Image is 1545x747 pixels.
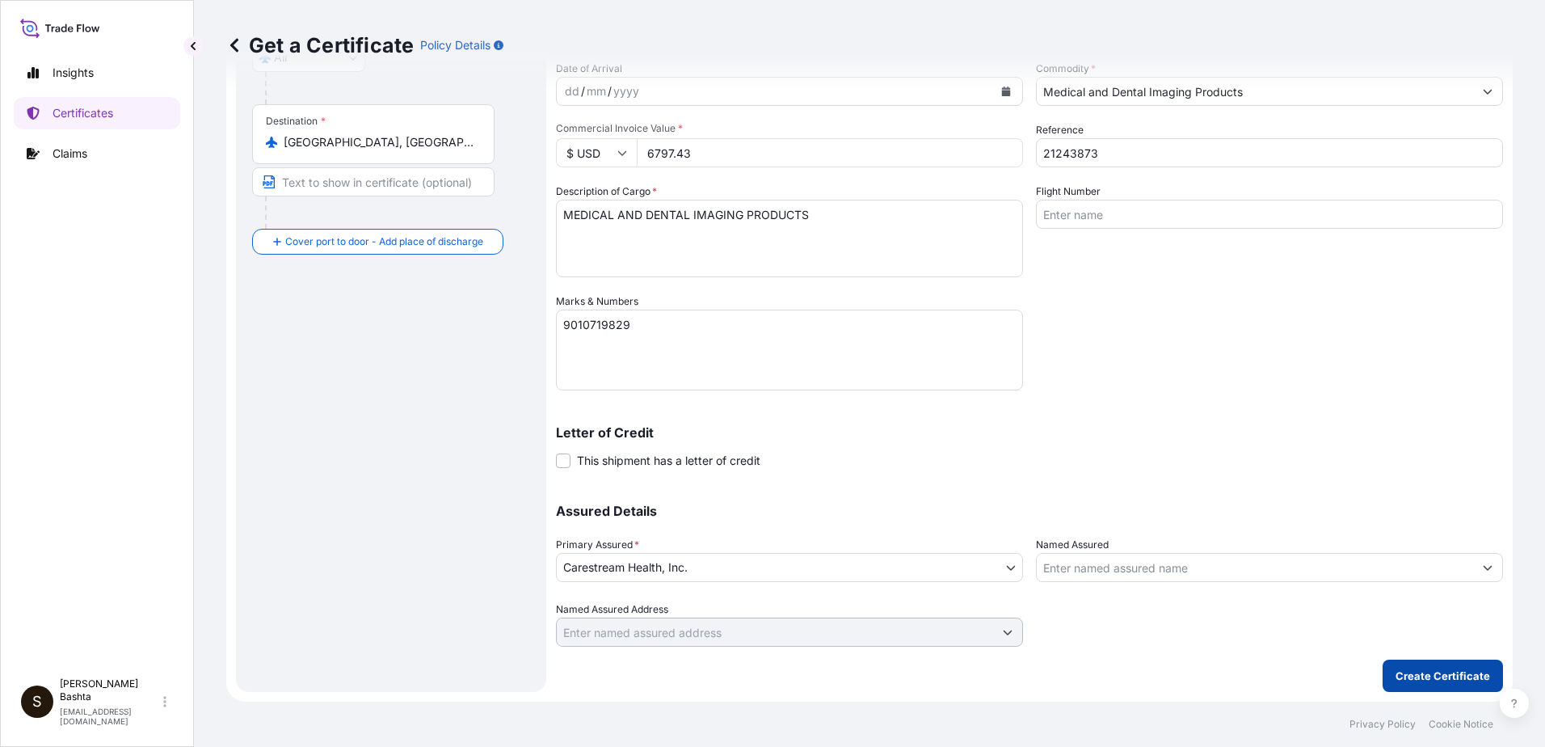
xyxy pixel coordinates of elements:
p: Certificates [53,105,113,121]
label: Flight Number [1036,184,1101,200]
p: Insights [53,65,94,81]
button: Show suggestions [1473,77,1502,106]
div: / [608,82,612,101]
button: Calendar [993,78,1019,104]
p: [EMAIL_ADDRESS][DOMAIN_NAME] [60,707,160,726]
input: Named Assured Address [557,618,993,647]
span: Carestream Health, Inc. [563,559,688,576]
div: day, [563,82,581,101]
a: Certificates [14,97,180,129]
input: Enter booking reference [1036,138,1503,167]
a: Insights [14,57,180,89]
label: Reference [1036,122,1084,138]
input: Text to appear on certificate [252,167,495,196]
div: year, [612,82,641,101]
div: Destination [266,115,326,128]
span: S [32,694,42,710]
div: month, [585,82,608,101]
p: Get a Certificate [226,32,414,58]
label: Named Assured Address [556,601,668,618]
p: Letter of Credit [556,426,1503,439]
div: / [581,82,585,101]
span: Cover port to door - Add place of discharge [285,234,483,250]
label: Marks & Numbers [556,293,638,310]
p: Create Certificate [1396,668,1490,684]
a: Privacy Policy [1349,718,1416,731]
p: Claims [53,146,87,162]
a: Claims [14,137,180,170]
label: Named Assured [1036,537,1109,553]
button: Create Certificate [1383,660,1503,692]
input: Enter amount [637,138,1023,167]
span: Commercial Invoice Value [556,122,1023,135]
button: Cover port to door - Add place of discharge [252,229,503,255]
input: Type to search commodity [1037,77,1473,106]
input: Assured Name [1037,553,1473,582]
input: Destination [284,134,474,150]
span: This shipment has a letter of credit [577,453,760,469]
label: Description of Cargo [556,184,657,200]
button: Show suggestions [993,618,1022,647]
button: Carestream Health, Inc. [556,553,1023,582]
p: Assured Details [556,504,1503,517]
button: Show suggestions [1473,553,1502,582]
p: [PERSON_NAME] Bashta [60,677,160,703]
span: Primary Assured [556,537,639,553]
p: Policy Details [420,37,490,53]
input: Enter name [1036,200,1503,229]
a: Cookie Notice [1429,718,1493,731]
